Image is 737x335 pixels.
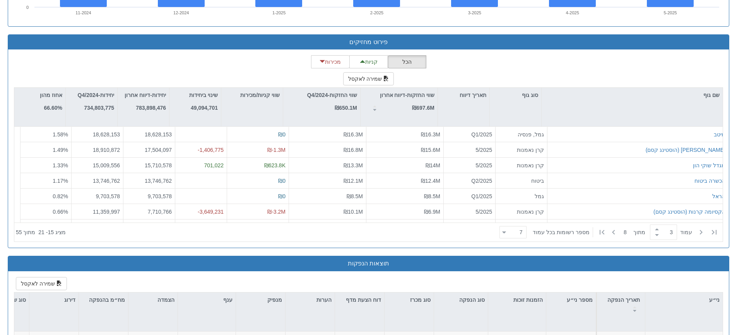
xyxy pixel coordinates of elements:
div: 7,710,766 [127,208,172,216]
div: Q2/2025 [447,177,492,185]
div: הערות [286,292,335,307]
span: ₪13.3M [344,162,363,168]
div: 9,703,578 [127,192,172,200]
div: קרן נאמנות [499,208,544,216]
div: ני״ע [645,292,723,307]
strong: ₪650.1M [335,105,357,111]
p: יחידות-Q4/2024 [78,91,114,99]
div: שם גוף [542,88,723,102]
span: ‏עמוד [680,228,692,236]
div: 13,746,762 [127,177,172,185]
div: תאריך הנפקה [597,292,645,316]
text: 0 [26,5,29,10]
div: מח״מ בהנפקה [79,292,128,316]
button: קניות [349,55,388,68]
button: הכל [388,55,426,68]
button: מגדל שוקי הון [693,162,725,169]
div: ביטוח [499,177,544,185]
strong: 734,803,775 [84,105,114,111]
p: שווי החזקות-דיווח אחרון [380,91,434,99]
span: ₪0 [278,193,286,199]
span: ‏מספר רשומות בכל עמוד [533,228,590,236]
span: 8 [624,228,633,236]
span: ₪6.9M [424,209,440,215]
span: ₪16.3M [421,131,440,138]
div: 5/2025 [447,146,492,154]
span: ₪16.3M [344,131,363,138]
text: 11-2024 [75,10,91,15]
button: [PERSON_NAME] (הוסטינג קסם) [646,146,725,154]
div: גמל [499,192,544,200]
div: 15,710,578 [127,162,172,169]
span: ₪623.8K [264,162,286,168]
div: 18,910,872 [75,146,120,154]
span: ₪14M [426,162,440,168]
div: 17,504,097 [127,146,172,154]
text: 1-2025 [272,10,286,15]
div: 11,359,997 [75,208,120,216]
div: גמל, פנסיה [499,131,544,138]
div: ‏מציג 15 - 21 ‏ מתוך 55 [16,224,66,241]
button: הכשרה ביטוח [694,177,725,185]
div: 1.33 % [24,162,68,169]
p: אחוז מהון [40,91,62,99]
div: 5/2025 [447,162,492,169]
div: סוג הנפקה [434,292,488,307]
div: הזמנות זוכות [488,292,546,307]
span: ₪10.1M [344,209,363,215]
span: ₪12.4M [421,178,440,184]
span: ₪8.5M [347,193,363,199]
div: 15,009,556 [75,162,120,169]
div: דירוג [29,292,79,307]
div: סוג מכרז [385,292,434,307]
div: מנפיק [236,292,285,307]
p: שווי החזקות-Q4/2024 [307,91,357,99]
div: 1.17 % [24,177,68,185]
button: שמירה לאקסל [343,72,394,85]
div: שווי קניות/מכירות [221,88,283,102]
div: Q1/2025 [447,192,492,200]
button: מכירות [311,55,350,68]
h3: תוצאות הנפקות [14,260,723,267]
div: קרן נאמנות [499,162,544,169]
div: 1.58 % [24,131,68,138]
div: 0.82 % [24,192,68,200]
div: הצמדה [128,292,178,307]
span: ₪0 [278,178,286,184]
div: 0.66 % [24,208,68,216]
button: הראל [712,192,725,200]
strong: 66.60% [44,105,62,111]
text: 5-2025 [663,10,677,15]
div: 701,022 [178,162,224,169]
div: תאריך דיווח [438,88,489,102]
text: 2-2025 [370,10,383,15]
button: אקסיומה קרנות (הוסטינג קסם) [653,208,725,216]
div: 5/2025 [447,208,492,216]
div: מספר ני״ע [546,292,596,307]
strong: ₪697.6M [412,105,434,111]
div: 18,628,153 [75,131,120,138]
strong: 49,094,701 [191,105,218,111]
div: ענף [178,292,236,307]
span: ₪16.8M [344,147,363,153]
span: ₪0 [278,131,286,138]
button: שמירה לאקסל [16,277,67,290]
span: ₪8.5M [424,193,440,199]
span: ₪15.6M [421,147,440,153]
div: ‏ מתוך [496,224,721,241]
div: קרן נאמנות [499,146,544,154]
text: 3-2025 [468,10,481,15]
button: מיטב [714,131,725,138]
div: -3,649,231 [178,208,224,216]
div: 1.49 % [24,146,68,154]
span: ₪-1.3M [267,147,286,153]
h3: פירוט מחזיקים [14,39,723,46]
div: 9,703,578 [75,192,120,200]
div: דוח הצעת מדף [335,292,384,316]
